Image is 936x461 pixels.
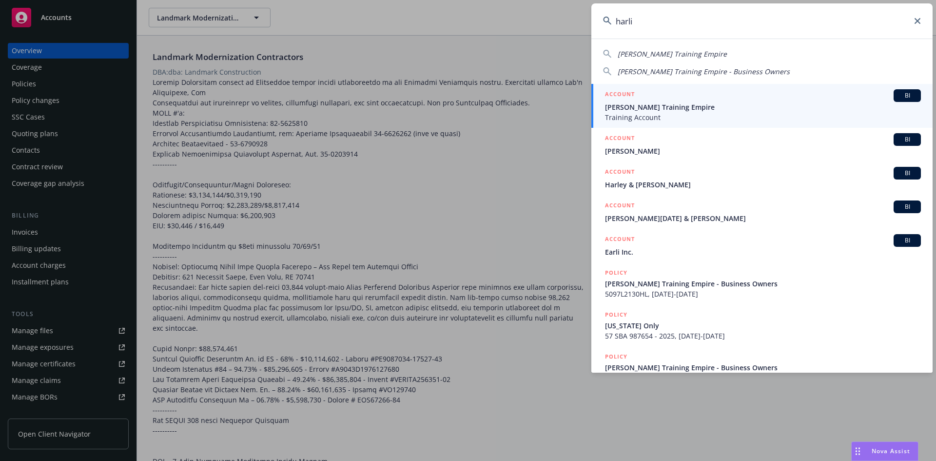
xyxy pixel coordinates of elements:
a: POLICY[PERSON_NAME] Training Empire - Business Owners5097L2130HL, [DATE]-[DATE] [591,262,933,304]
a: ACCOUNTBIHarley & [PERSON_NAME] [591,161,933,195]
a: POLICY[PERSON_NAME] Training Empire - Business Owners [591,346,933,388]
span: BI [897,135,917,144]
span: BI [897,91,917,100]
span: [PERSON_NAME] Training Empire - Business Owners [605,362,921,373]
a: ACCOUNTBIEarli Inc. [591,229,933,262]
div: Drag to move [852,442,864,461]
a: ACCOUNTBI[PERSON_NAME] Training EmpireTraining Account [591,84,933,128]
h5: POLICY [605,268,627,278]
span: [PERSON_NAME] Training Empire - Business Owners [618,67,790,76]
span: BI [897,202,917,211]
span: [US_STATE] Only [605,321,921,331]
h5: ACCOUNT [605,89,635,101]
span: Earli Inc. [605,247,921,257]
span: [PERSON_NAME] Training Empire [605,102,921,112]
span: [PERSON_NAME] Training Empire [618,49,727,59]
span: BI [897,169,917,178]
span: Harley & [PERSON_NAME] [605,180,921,190]
input: Search... [591,3,933,39]
span: Training Account [605,112,921,122]
span: [PERSON_NAME][DATE] & [PERSON_NAME] [605,213,921,223]
span: 57 SBA 987654 - 2025, [DATE]-[DATE] [605,331,921,341]
a: ACCOUNTBI[PERSON_NAME][DATE] & [PERSON_NAME] [591,195,933,229]
h5: ACCOUNT [605,167,635,179]
h5: POLICY [605,310,627,320]
h5: POLICY [605,352,627,361]
a: POLICY[US_STATE] Only57 SBA 987654 - 2025, [DATE]-[DATE] [591,304,933,346]
button: Nova Assist [851,441,918,461]
h5: ACCOUNT [605,200,635,212]
span: Nova Assist [872,447,910,455]
span: 5097L2130HL, [DATE]-[DATE] [605,289,921,299]
span: [PERSON_NAME] Training Empire - Business Owners [605,279,921,289]
span: [PERSON_NAME] [605,146,921,156]
span: BI [897,236,917,245]
a: ACCOUNTBI[PERSON_NAME] [591,128,933,161]
h5: ACCOUNT [605,234,635,246]
h5: ACCOUNT [605,133,635,145]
